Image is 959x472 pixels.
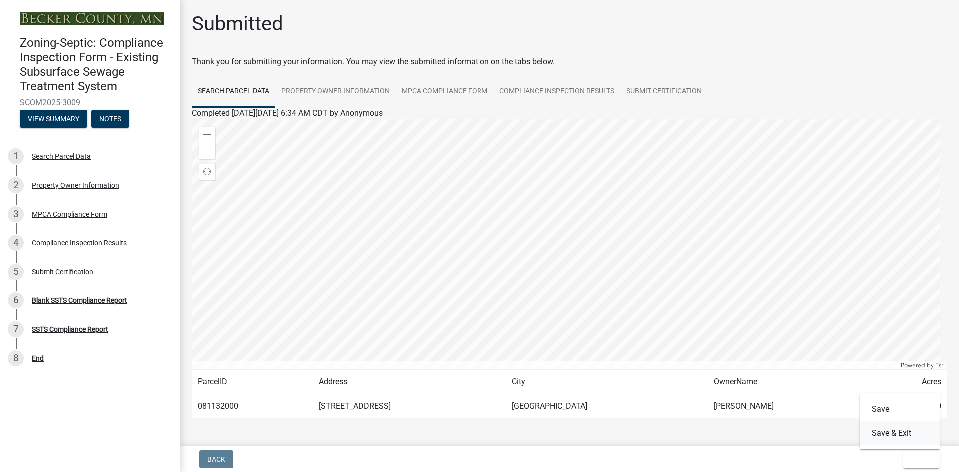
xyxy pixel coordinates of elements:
div: Thank you for submitting your information. You may view the submitted information on the tabs below. [192,56,947,68]
div: Submit Certification [32,268,93,275]
td: [GEOGRAPHIC_DATA] [506,394,707,419]
div: 4 [8,235,24,251]
button: View Summary [20,110,87,128]
a: Property Owner Information [275,76,396,108]
div: End [32,355,44,362]
div: Search Parcel Data [32,153,91,160]
div: Zoom out [199,143,215,159]
div: Property Owner Information [32,182,119,189]
div: MPCA Compliance Form [32,211,107,218]
td: ParcelID [192,370,313,394]
a: Esri [935,362,945,369]
a: MPCA Compliance Form [396,76,493,108]
div: 2 [8,177,24,193]
div: Exit [860,393,940,449]
div: 6 [8,292,24,308]
div: 1 [8,148,24,164]
wm-modal-confirm: Summary [20,115,87,123]
h4: Zoning-Septic: Compliance Inspection Form - Existing Subsurface Sewage Treatment System [20,36,172,93]
span: SCOM2025-3009 [20,98,160,107]
div: 7 [8,321,24,337]
a: Compliance Inspection Results [493,76,620,108]
button: Back [199,450,233,468]
button: Notes [91,110,129,128]
td: [STREET_ADDRESS] [313,394,506,419]
div: Compliance Inspection Results [32,239,127,246]
a: Search Parcel Data [192,76,275,108]
div: 8 [8,350,24,366]
td: Address [313,370,506,394]
div: Powered by [898,361,947,369]
h1: Submitted [192,12,283,36]
div: 5 [8,264,24,280]
span: Back [207,455,225,463]
div: SSTS Compliance Report [32,326,108,333]
button: Save [860,397,940,421]
td: OwnerName [708,370,874,394]
img: Becker County, Minnesota [20,12,164,25]
span: Completed [DATE][DATE] 6:34 AM CDT by Anonymous [192,108,383,118]
a: Submit Certification [620,76,708,108]
td: Acres [873,370,947,394]
span: Exit [911,455,926,463]
td: [PERSON_NAME] [708,394,874,419]
button: Save & Exit [860,421,940,445]
div: Zoom in [199,127,215,143]
button: Exit [903,450,940,468]
td: 081132000 [192,394,313,419]
div: Find my location [199,164,215,180]
wm-modal-confirm: Notes [91,115,129,123]
div: Blank SSTS Compliance Report [32,297,127,304]
div: 3 [8,206,24,222]
td: City [506,370,707,394]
